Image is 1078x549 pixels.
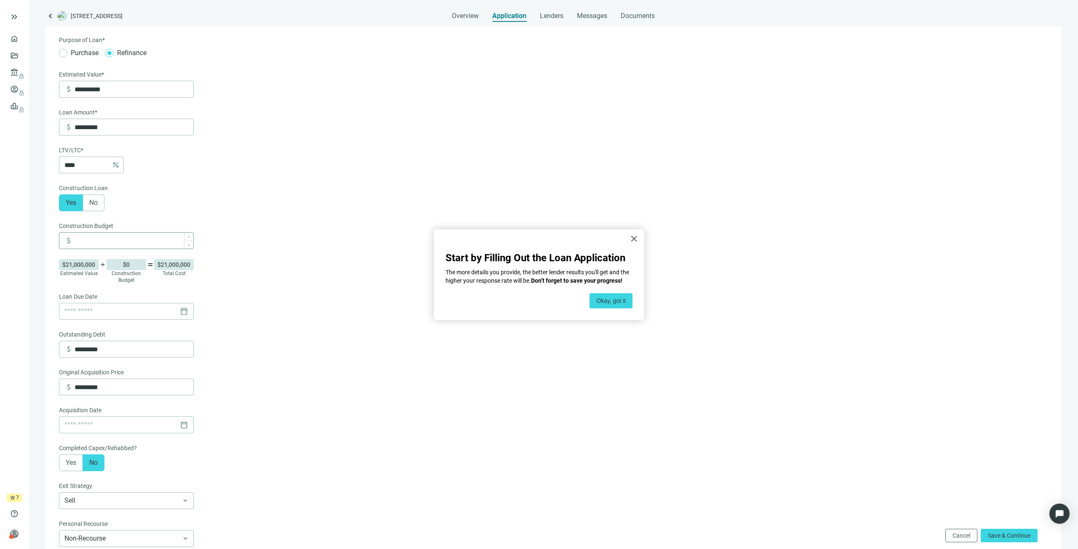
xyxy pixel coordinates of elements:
span: Completed Capex/Rehabbed? [59,443,137,453]
span: attach_money [64,345,73,353]
span: Non-Recourse [64,530,188,546]
span: Total Cost [163,271,186,276]
div: $21,000,000 [59,259,99,270]
button: Close [630,232,638,245]
div: $21,000,000 [154,259,194,270]
span: down [187,244,190,247]
span: LTV/LTC* [59,146,83,155]
span: Purchase [67,48,102,58]
span: Application [492,12,526,20]
span: Construction Budget [112,271,141,283]
span: Estimated Value* [59,70,104,79]
span: Lenders [540,12,563,20]
span: Documents [621,12,655,20]
span: equal [147,261,154,268]
div: $0 [107,259,146,270]
span: attach_money [64,85,73,93]
span: person [10,530,19,538]
span: Decrease Value [184,241,193,249]
span: keyboard_arrow_left [45,11,56,21]
span: Original Acquisition Price [59,368,124,377]
span: The more details you provide, the better lender results you'll get and the higher your response r... [446,269,630,284]
span: Personal Recourse [59,519,108,528]
span: Increase Value [184,233,193,241]
span: Acquisition Date [59,406,101,415]
span: Outstanding Debt [59,330,105,339]
span: No [89,199,98,207]
h2: Start by Filling Out the Loan Application [446,252,632,264]
span: attach_money [64,123,73,131]
span: Overview [452,12,479,20]
img: deal-logo [57,11,67,21]
span: Estimated Value [60,271,98,276]
span: Construction Loan [59,183,108,193]
div: Open Intercom Messenger [1049,504,1070,524]
span: Cancel [953,532,970,539]
span: up [187,235,190,238]
span: Purpose of Loan* [59,35,105,45]
span: Loan Amount* [59,108,97,117]
span: Construction Budget [59,221,113,231]
span: percent [112,161,120,169]
button: Okay, got it [590,293,632,308]
span: crown [10,495,15,500]
span: attach_money [64,383,73,391]
span: help [10,509,19,518]
span: Loan Due Date [59,292,97,301]
span: keyboard_double_arrow_right [9,12,19,22]
span: 7 [16,493,19,502]
span: add [99,261,106,268]
span: Exit Strategy [59,481,92,491]
span: Sell [64,493,188,509]
span: Messages [577,12,607,20]
span: Save & Continue [988,532,1030,539]
span: Yes [66,459,76,467]
span: Refinance [114,48,150,58]
span: Yes [66,199,76,207]
span: No [89,459,98,467]
strong: Don’t forget to save your progress! [531,277,622,284]
span: [STREET_ADDRESS] [71,12,123,20]
span: attach_money [64,236,73,245]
